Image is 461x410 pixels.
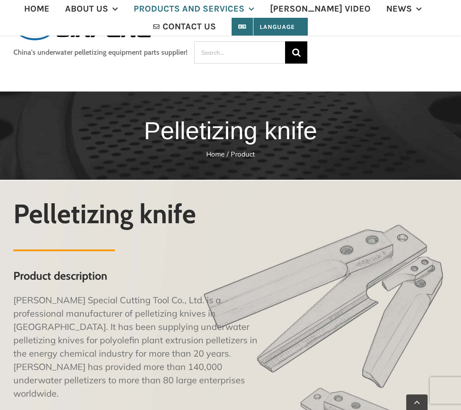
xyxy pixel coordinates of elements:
[386,4,412,13] span: NEWS
[13,269,107,282] strong: Product description
[270,4,371,13] span: [PERSON_NAME] VIDEO
[134,4,245,13] span: PRODUCTS AND SERVICES
[13,48,188,56] h3: China's underwater pelletizing equipment parts supplier!
[24,4,49,13] span: HOME
[153,18,216,36] a: CONTACT US
[285,41,307,64] input: Search
[13,149,448,160] nav: Breadcrumb
[13,293,267,400] p: [PERSON_NAME] Special Cutting Tool Co., Ltd. is a professional manufacturer of pelletizing knives...
[13,199,267,229] h2: Pelletizing knife
[194,41,285,64] input: Search...
[163,22,216,31] span: CONTACT US
[65,4,108,13] span: ABOUT US
[13,112,448,149] h1: Pelletizing knife
[206,150,224,158] a: Home
[231,150,255,158] a: Product
[245,23,295,31] span: Language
